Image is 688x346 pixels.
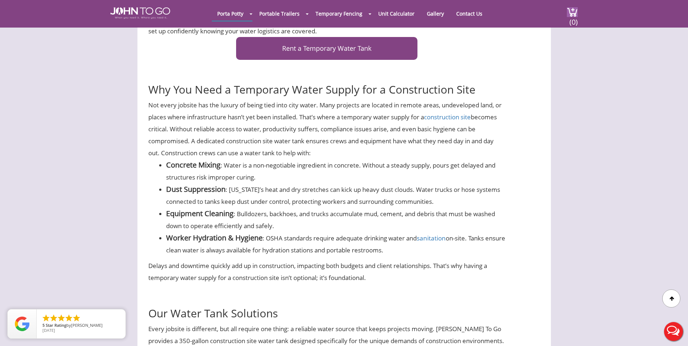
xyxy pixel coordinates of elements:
a: construction site [424,113,471,121]
span: : Water is a non-negotiable ingredient in concrete. Without a steady supply, pours get delayed an... [166,161,495,181]
span: by [42,323,120,328]
span: Without reliable access to water, productivity suffers, compliance issues arise, and even basic h... [148,125,494,157]
b: Concrete Mixing [166,160,221,170]
span: : [US_STATE]’s heat and dry stretches can kick up heavy dust clouds. Water trucks or hose systems... [166,185,500,206]
b: Dust Suppression [166,184,226,194]
a: Temporary Fencing [310,7,368,21]
span: Not every jobsite has the luxury of being tied into city water. Many projects are located in remo... [148,101,502,121]
span: [PERSON_NAME] [71,322,103,328]
span: [DATE] [42,328,55,333]
li:  [57,314,66,322]
a: Porta Potty [212,7,249,21]
span: 5 [42,322,45,328]
a: Gallery [421,7,449,21]
a: Portable Trailers [254,7,305,21]
li:  [42,314,50,322]
button: Live Chat [659,317,688,346]
a: Contact Us [451,7,488,21]
li:  [72,314,81,322]
span: (0) [569,11,578,27]
li:  [49,314,58,322]
li:  [65,314,73,322]
span: Construction crews can use a water tank to help with: [161,149,311,157]
span: Why You Need a Temporary Water Supply for a Construction Site [148,82,475,97]
span: on-site. Tanks ensure clean water is always available for hydration stations and portable restrooms. [166,234,505,254]
span: : Bulldozers, backhoes, and trucks accumulate mud, cement, and debris that must be washed down to... [166,210,495,230]
span: Every jobsite is different, but all require one thing: a reliable water source that keeps project... [148,325,504,345]
span: Delays and downtime quickly add up in construction, impacting both budgets and client relationshi... [148,261,487,282]
span: Star Rating [46,322,66,328]
a: Unit Calculator [373,7,420,21]
span: becomes critical. [148,113,497,133]
img: Review Rating [15,317,29,331]
a: sanitation [417,234,446,242]
a: Rent a Temporary Water Tank [236,37,417,60]
img: cart a [567,7,578,17]
span: : OSHA standards require adequate drinking water and [263,234,417,242]
b: Worker Hydration & Hygiene [166,233,263,243]
b: Equipment Cleaning [166,209,234,218]
img: JOHN to go [110,7,170,19]
span: Our Water Tank Solutions [148,306,278,321]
